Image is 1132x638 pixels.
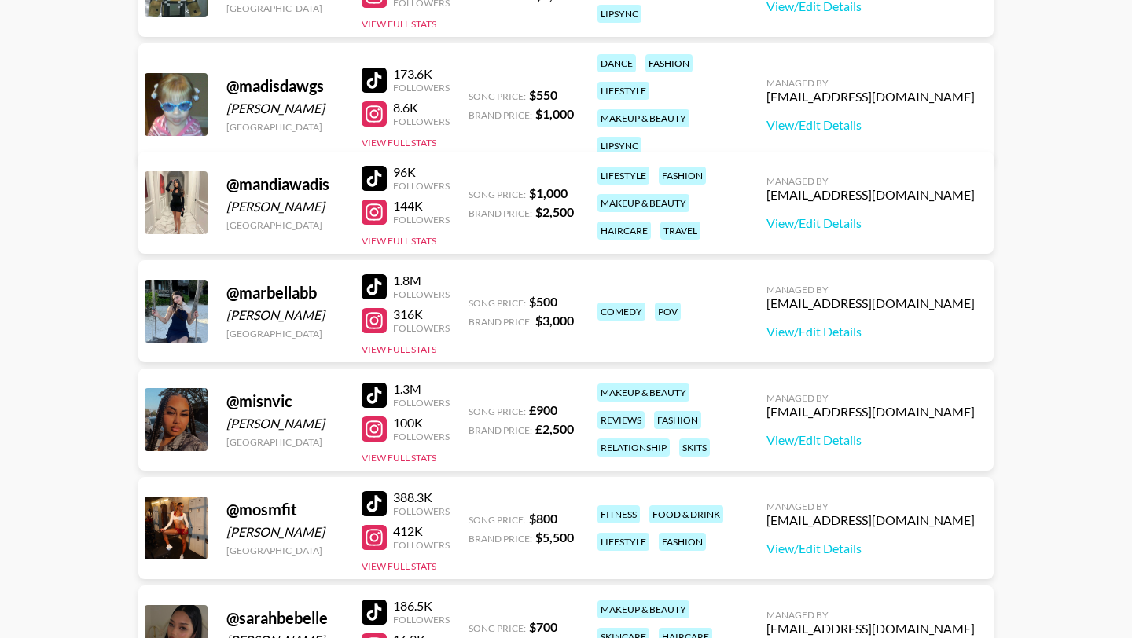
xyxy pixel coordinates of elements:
div: [EMAIL_ADDRESS][DOMAIN_NAME] [766,404,975,420]
button: View Full Stats [362,18,436,30]
div: [PERSON_NAME] [226,101,343,116]
div: @ misnvic [226,391,343,411]
button: View Full Stats [362,137,436,148]
div: 412K [393,523,450,539]
div: 8.6K [393,100,450,115]
div: 173.6K [393,66,450,82]
div: @ mandiawadis [226,174,343,194]
strong: $ 800 [529,511,557,526]
div: [GEOGRAPHIC_DATA] [226,219,343,231]
a: View/Edit Details [766,215,975,231]
div: @ mosmfit [226,500,343,519]
strong: $ 3,000 [535,313,574,328]
div: [GEOGRAPHIC_DATA] [226,436,343,448]
div: pov [655,302,681,321]
div: [PERSON_NAME] [226,416,343,431]
div: [EMAIL_ADDRESS][DOMAIN_NAME] [766,89,975,104]
strong: $ 700 [529,619,557,634]
div: dance [597,54,636,72]
div: 388.3K [393,489,450,505]
div: Followers [393,614,450,625]
button: View Full Stats [362,235,436,247]
div: Followers [393,397,450,409]
div: travel [660,222,700,240]
div: Followers [393,505,450,517]
strong: $ 5,500 [535,530,574,544]
div: Followers [393,180,450,192]
div: 316K [393,306,450,322]
div: Followers [393,214,450,225]
strong: $ 550 [529,87,557,102]
div: 144K [393,198,450,214]
div: lifestyle [597,533,649,551]
div: Managed By [766,284,975,295]
div: [GEOGRAPHIC_DATA] [226,121,343,133]
div: food & drink [649,505,723,523]
div: [EMAIL_ADDRESS][DOMAIN_NAME] [766,187,975,203]
div: [GEOGRAPHIC_DATA] [226,544,343,556]
div: 1.8M [393,273,450,288]
div: fashion [654,411,701,429]
div: [EMAIL_ADDRESS][DOMAIN_NAME] [766,295,975,311]
strong: $ 1,000 [535,106,574,121]
div: Followers [393,322,450,334]
span: Brand Price: [469,316,532,328]
span: Song Price: [469,297,526,309]
div: [GEOGRAPHIC_DATA] [226,328,343,339]
div: [PERSON_NAME] [226,199,343,214]
span: Song Price: [469,405,526,417]
div: [PERSON_NAME] [226,307,343,323]
a: View/Edit Details [766,432,975,448]
span: Brand Price: [469,207,532,219]
strong: £ 2,500 [535,421,574,436]
div: Followers [393,115,450,127]
div: Managed By [766,392,975,404]
div: 186.5K [393,598,450,614]
span: Brand Price: [469,109,532,121]
div: fashion [645,54,693,72]
div: Managed By [766,609,975,621]
div: @ madisdawgs [226,76,343,96]
div: lipsync [597,137,641,155]
strong: $ 2,500 [535,204,574,219]
a: View/Edit Details [766,117,975,133]
button: View Full Stats [362,343,436,355]
div: makeup & beauty [597,109,689,127]
button: View Full Stats [362,560,436,572]
div: Managed By [766,500,975,512]
div: Followers [393,82,450,93]
span: Song Price: [469,90,526,102]
div: makeup & beauty [597,600,689,618]
div: makeup & beauty [597,383,689,401]
div: fitness [597,505,640,523]
span: Song Price: [469,189,526,200]
div: [EMAIL_ADDRESS][DOMAIN_NAME] [766,512,975,528]
div: makeup & beauty [597,194,689,212]
div: relationship [597,438,670,456]
div: Followers [393,288,450,300]
div: [PERSON_NAME] [226,524,343,540]
div: Followers [393,431,450,442]
div: @ marbellabb [226,283,343,302]
div: [EMAIL_ADDRESS][DOMAIN_NAME] [766,621,975,636]
strong: $ 1,000 [529,185,568,200]
div: Managed By [766,77,975,89]
div: @ sarahbebelle [226,608,343,628]
span: Song Price: [469,622,526,634]
div: fashion [659,167,706,185]
div: haircare [597,222,651,240]
div: Followers [393,539,450,551]
div: Managed By [766,175,975,187]
span: Brand Price: [469,424,532,436]
div: skits [679,438,710,456]
div: comedy [597,302,645,321]
div: 96K [393,164,450,180]
a: View/Edit Details [766,541,975,556]
button: View Full Stats [362,452,436,464]
a: View/Edit Details [766,324,975,339]
div: [GEOGRAPHIC_DATA] [226,2,343,14]
div: lifestyle [597,82,649,100]
div: lipsync [597,5,641,23]
span: Song Price: [469,514,526,526]
strong: $ 500 [529,294,557,309]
